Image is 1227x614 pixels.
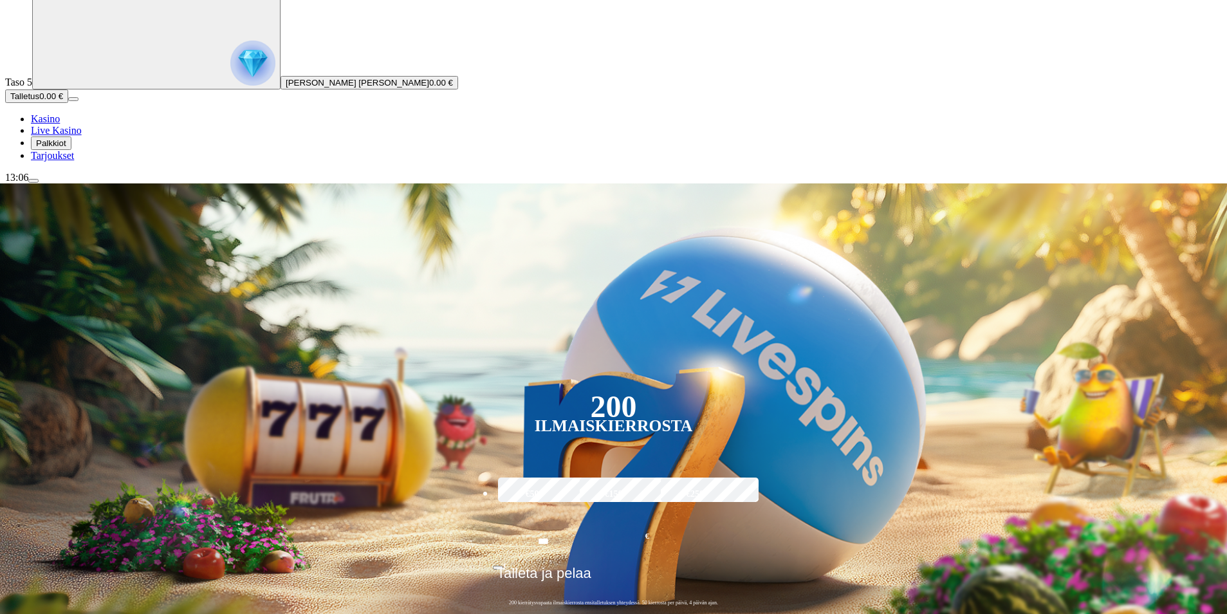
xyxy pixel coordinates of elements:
[503,561,507,569] span: €
[31,136,71,150] button: reward iconPalkkiot
[286,78,429,88] span: [PERSON_NAME] [PERSON_NAME]
[31,113,60,124] span: Kasino
[31,125,82,136] a: poker-chip iconLive Kasino
[31,150,74,161] span: Tarjoukset
[658,476,732,513] label: €250
[31,125,82,136] span: Live Kasino
[535,418,693,434] div: Ilmaiskierrosta
[5,89,68,103] button: Talletusplus icon0.00 €
[429,78,453,88] span: 0.00 €
[10,91,39,101] span: Talletus
[230,41,275,86] img: reward progress
[495,476,569,513] label: €50
[577,476,651,513] label: €150
[590,399,636,414] div: 200
[28,179,39,183] button: menu
[645,530,649,543] span: €
[39,91,63,101] span: 0.00 €
[493,564,734,591] button: Talleta ja pelaa
[497,565,591,591] span: Talleta ja pelaa
[5,172,28,183] span: 13:06
[493,599,734,606] span: 200 kierrätysvapaata ilmaiskierrosta ensitalletuksen yhteydessä. 50 kierrosta per päivä, 4 päivän...
[5,77,32,88] span: Taso 5
[281,76,458,89] button: [PERSON_NAME] [PERSON_NAME]0.00 €
[31,113,60,124] a: diamond iconKasino
[36,138,66,148] span: Palkkiot
[31,150,74,161] a: gift-inverted iconTarjoukset
[68,97,78,101] button: menu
